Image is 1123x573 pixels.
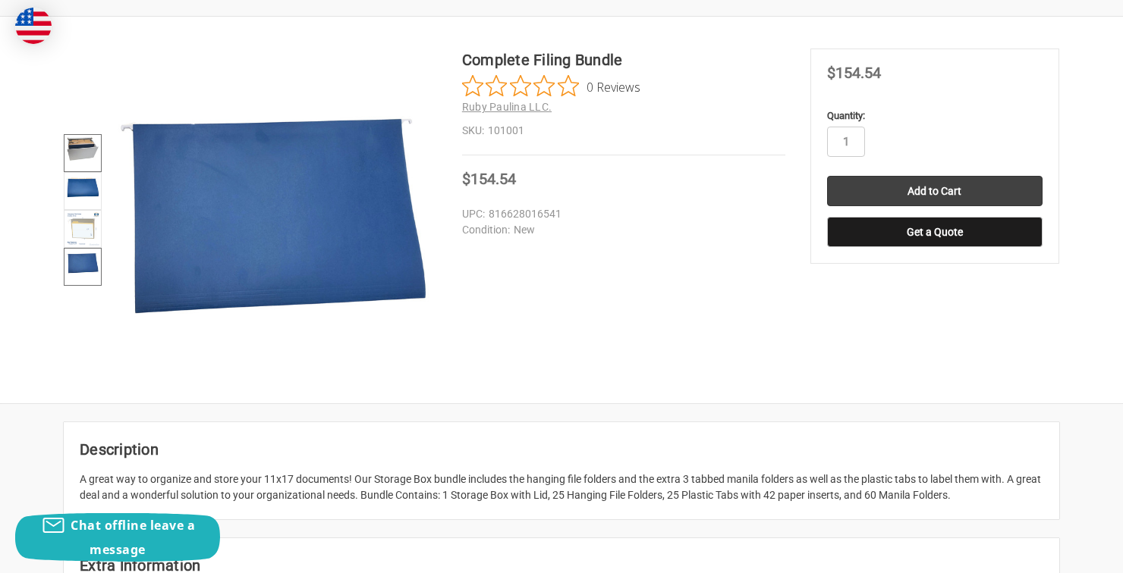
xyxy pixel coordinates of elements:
[66,136,99,161] img: Complete Filing Bundle
[587,75,640,98] span: 0 Reviews
[462,123,785,139] dd: 101001
[462,123,484,139] dt: SKU:
[462,170,516,188] span: $154.54
[71,517,195,558] span: Chat offline leave a message
[462,75,640,98] button: Rated 0 out of 5 stars from 0 reviews. Jump to reviews.
[462,222,510,238] dt: Condition:
[15,8,52,44] img: duty and tax information for United States
[462,49,785,71] h1: Complete Filing Bundle
[827,217,1043,247] button: Get a Quote
[66,250,99,276] img: Complete Filing Bundle
[462,222,779,238] dd: New
[462,206,485,222] dt: UPC:
[114,88,437,332] img: Complete Filing Bundle
[80,438,1043,461] h2: Description
[827,176,1043,206] input: Add to Cart
[827,108,1043,124] label: Quantity:
[462,101,552,113] a: Ruby Paulina LLC.
[80,471,1043,503] div: A great way to organize and store your 11x17 documents! Our Storage Box bundle includes the hangi...
[66,212,99,246] img: Complete Filing Bundle
[462,206,779,222] dd: 816628016541
[66,174,99,199] img: Complete Filing Bundle
[827,64,881,82] span: $154.54
[15,513,220,562] button: Chat offline leave a message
